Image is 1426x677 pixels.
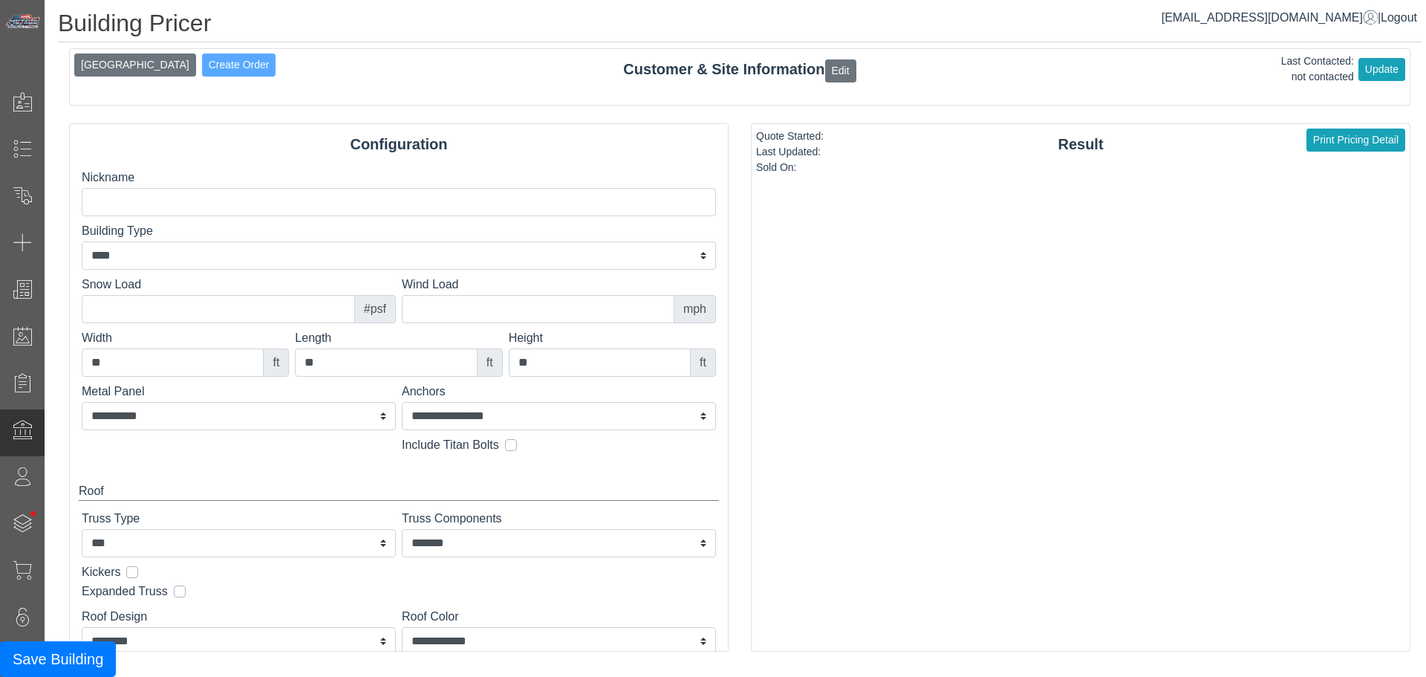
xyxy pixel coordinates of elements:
div: Quote Started: [756,129,824,144]
label: Roof Color [402,608,716,626]
div: Last Contacted: not contacted [1281,54,1354,85]
label: Height [509,329,716,347]
label: Expanded Truss [82,583,168,600]
label: Include Titan Bolts [402,436,499,454]
div: Result [752,133,1410,155]
div: | [1162,9,1417,27]
div: Sold On: [756,160,824,175]
div: Last Updated: [756,144,824,160]
button: Print Pricing Detail [1306,129,1405,152]
button: [GEOGRAPHIC_DATA] [74,54,196,77]
div: ft [477,349,503,377]
a: [EMAIL_ADDRESS][DOMAIN_NAME] [1162,11,1378,24]
div: mph [674,295,716,323]
label: Width [82,329,289,347]
label: Kickers [82,563,120,581]
label: Length [295,329,502,347]
button: Create Order [202,54,276,77]
label: Snow Load [82,276,396,294]
label: Wind Load [402,276,716,294]
div: Roof [79,482,719,501]
h1: Building Pricer [58,9,1422,42]
label: Truss Type [82,510,396,528]
div: ft [263,349,289,377]
label: Metal Panel [82,383,396,401]
button: Edit [825,59,856,82]
label: Anchors [402,383,716,401]
label: Nickname [82,169,716,187]
div: Configuration [70,133,728,155]
button: Update [1358,58,1405,81]
label: Truss Components [402,510,716,528]
label: Building Type [82,222,716,240]
label: Roof Design [82,608,396,626]
div: ft [690,349,716,377]
span: • [14,490,52,538]
div: #psf [354,295,396,323]
img: Metals Direct Inc Logo [4,13,42,30]
div: Customer & Site Information [70,58,1410,82]
span: Logout [1381,11,1417,24]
